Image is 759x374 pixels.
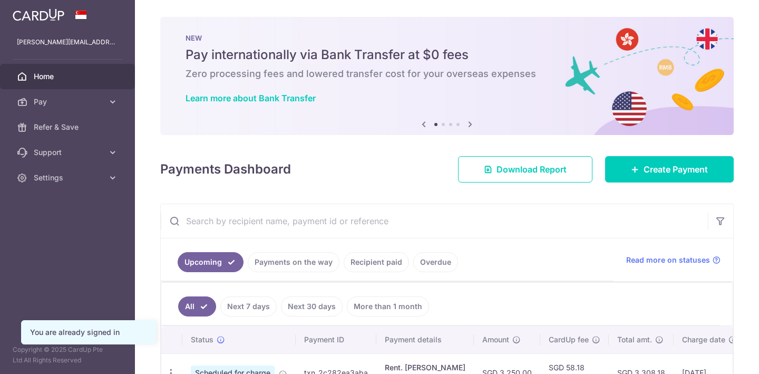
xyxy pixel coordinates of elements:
a: Next 30 days [281,296,343,317]
a: Learn more about Bank Transfer [186,93,316,103]
span: Support [34,147,103,158]
a: Recipient paid [344,252,409,272]
span: Refer & Save [34,122,103,132]
span: Amount [482,334,509,345]
img: Bank transfer banner [160,17,734,135]
span: Download Report [497,163,567,176]
p: [PERSON_NAME][EMAIL_ADDRESS][DOMAIN_NAME] [17,37,118,47]
span: Status [191,334,213,345]
span: Total amt. [617,334,652,345]
a: Overdue [413,252,458,272]
span: Settings [34,172,103,183]
input: Search by recipient name, payment id or reference [161,204,708,238]
p: NEW [186,34,708,42]
iframe: Opens a widget where you can find more information [691,342,748,369]
a: All [178,296,216,317]
h5: Pay internationally via Bank Transfer at $0 fees [186,46,708,63]
span: Read more on statuses [626,255,710,265]
span: Pay [34,97,103,107]
h4: Payments Dashboard [160,160,291,179]
span: Charge date [682,334,725,345]
a: Read more on statuses [626,255,721,265]
h6: Zero processing fees and lowered transfer cost for your overseas expenses [186,68,708,80]
a: Upcoming [178,252,244,272]
th: Payment details [376,326,474,353]
span: Home [34,71,103,82]
a: Download Report [458,156,592,183]
a: More than 1 month [347,296,429,317]
img: CardUp [13,8,64,21]
span: Create Payment [644,163,708,176]
span: CardUp fee [549,334,589,345]
a: Create Payment [605,156,734,183]
a: Next 7 days [220,296,277,317]
th: Payment ID [296,326,376,353]
div: You are already signed in [30,327,147,338]
a: Payments on the way [248,252,339,272]
div: Rent. [PERSON_NAME] [385,362,465,373]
